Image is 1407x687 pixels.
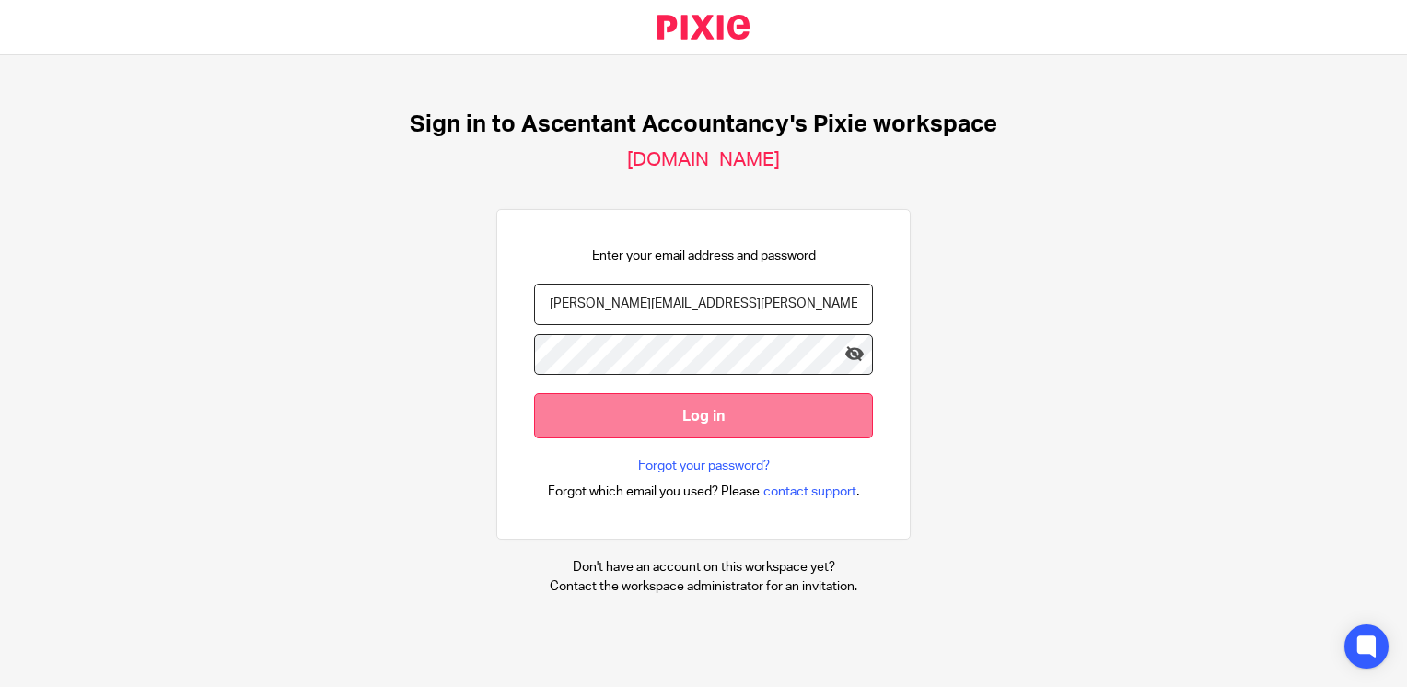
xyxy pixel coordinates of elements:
[592,247,816,265] p: Enter your email address and password
[627,148,780,172] h2: [DOMAIN_NAME]
[763,483,856,501] span: contact support
[550,558,857,576] p: Don't have an account on this workspace yet?
[534,284,873,325] input: name@example.com
[534,393,873,438] input: Log in
[550,577,857,596] p: Contact the workspace administrator for an invitation.
[638,457,770,475] a: Forgot your password?
[410,111,997,139] h1: Sign in to Ascentant Accountancy's Pixie workspace
[548,483,760,501] span: Forgot which email you used? Please
[548,481,860,502] div: .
